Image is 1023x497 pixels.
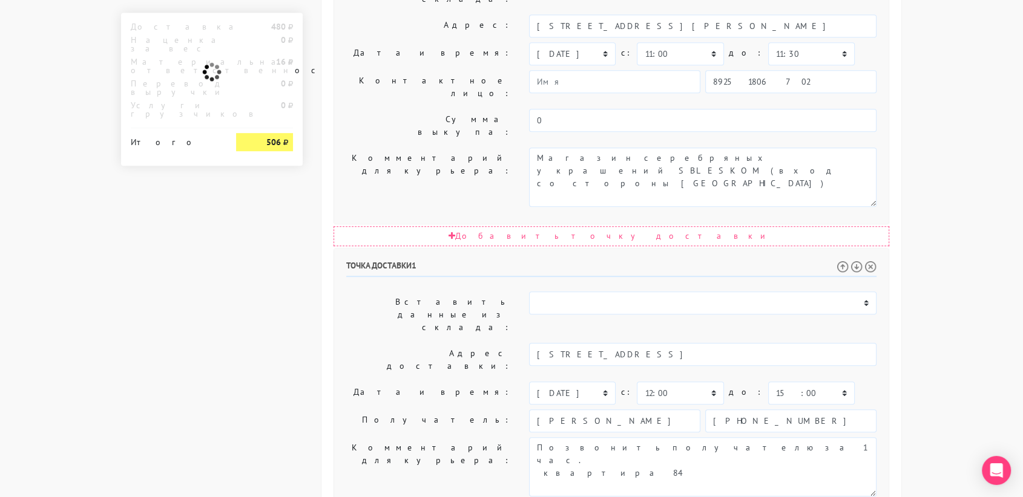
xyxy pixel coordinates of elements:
[122,22,227,31] div: Доставка
[620,42,632,63] label: c:
[337,42,520,65] label: Дата и время:
[337,148,520,207] label: Комментарий для курьера:
[337,109,520,143] label: Сумма выкупа:
[131,133,218,146] div: Итого
[266,137,281,148] strong: 506
[346,261,877,277] h6: Точка доставки
[982,456,1011,485] div: Open Intercom Messenger
[529,409,700,432] input: Имя
[334,226,889,246] div: Добавить точку доставки
[705,409,877,432] input: Телефон
[529,437,877,496] textarea: Позвонить получателю за 1 час.
[337,437,520,496] label: Комментарий для курьера:
[529,70,700,93] input: Имя
[337,409,520,432] label: Получатель:
[412,260,416,271] span: 1
[122,57,227,74] div: Материальная ответственность
[122,36,227,53] div: Наценка за вес
[122,101,227,118] div: Услуги грузчиков
[201,61,223,83] img: ajax-loader.gif
[122,79,227,96] div: Перевод выручки
[337,15,520,37] label: Адрес:
[729,42,763,63] label: до:
[337,382,520,404] label: Дата и время:
[337,291,520,338] label: Вставить данные из склада:
[337,70,520,104] label: Контактное лицо:
[620,382,632,403] label: c:
[271,21,286,32] strong: 480
[337,343,520,377] label: Адрес доставки:
[729,382,763,403] label: до:
[705,70,877,93] input: Телефон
